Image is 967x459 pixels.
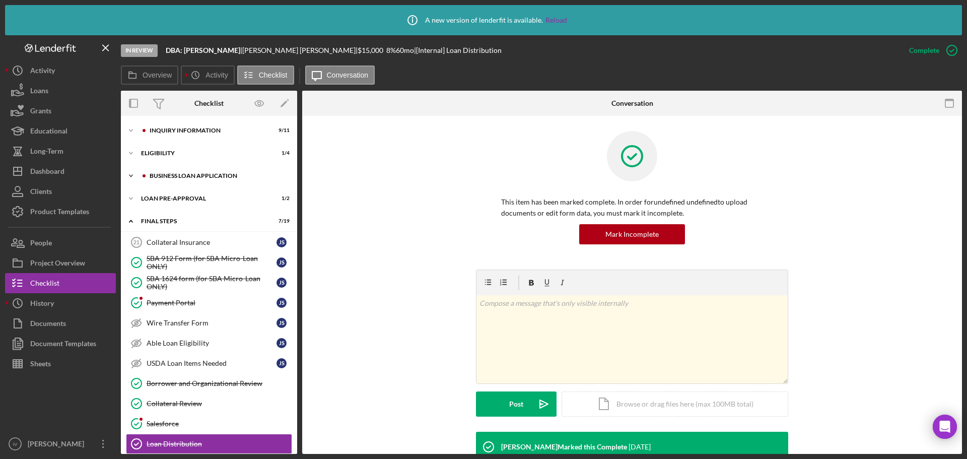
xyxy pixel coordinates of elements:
[25,434,91,456] div: [PERSON_NAME]
[126,373,292,394] a: Borrower and Organizational Review
[147,319,277,327] div: Wire Transfer Form
[147,440,292,448] div: Loan Distribution
[147,275,277,291] div: SBA 1624 form (for SBA Micro-Loan ONLY)
[141,150,264,156] div: ELIGIBILITY
[30,313,66,336] div: Documents
[5,354,116,374] button: Sheets
[400,8,567,33] div: A new version of lenderfit is available.
[5,434,116,454] button: IV[PERSON_NAME]
[386,46,396,54] div: 8 %
[5,181,116,202] button: Clients
[277,298,287,308] div: J S
[5,334,116,354] button: Document Templates
[5,202,116,222] button: Product Templates
[126,394,292,414] a: Collateral Review
[5,161,116,181] button: Dashboard
[396,46,414,54] div: 60 mo
[30,181,52,204] div: Clients
[126,313,292,333] a: Wire Transfer FormJS
[126,252,292,273] a: SBA 912 Form (for SBA Micro-Loan ONLY)JS
[141,218,264,224] div: FINAL STEPS
[126,353,292,373] a: USDA Loan Items NeededJS
[30,202,89,224] div: Product Templates
[277,338,287,348] div: J S
[237,65,294,85] button: Checklist
[30,253,85,276] div: Project Overview
[271,218,290,224] div: 7 / 19
[5,233,116,253] button: People
[5,81,116,101] button: Loans
[121,44,158,57] div: In Review
[30,293,54,316] div: History
[5,313,116,334] button: Documents
[147,379,292,387] div: Borrower and Organizational Review
[126,434,292,454] a: Loan Distribution
[143,71,172,79] label: Overview
[327,71,369,79] label: Conversation
[909,40,939,60] div: Complete
[5,60,116,81] button: Activity
[30,60,55,83] div: Activity
[358,46,383,54] span: $15,000
[5,253,116,273] button: Project Overview
[147,299,277,307] div: Payment Portal
[5,273,116,293] button: Checklist
[147,400,292,408] div: Collateral Review
[933,415,957,439] div: Open Intercom Messenger
[30,161,64,184] div: Dashboard
[147,339,277,347] div: Able Loan Eligibility
[242,46,358,54] div: [PERSON_NAME] [PERSON_NAME] |
[30,141,63,164] div: Long-Term
[147,359,277,367] div: USDA Loan Items Needed
[30,101,51,123] div: Grants
[5,121,116,141] button: Educational
[5,293,116,313] button: History
[277,237,287,247] div: J S
[30,121,67,144] div: Educational
[545,16,567,24] a: Reload
[150,173,285,179] div: BUSINESS LOAN APPLICATION
[579,224,685,244] button: Mark Incomplete
[205,71,228,79] label: Activity
[271,150,290,156] div: 1 / 4
[611,99,653,107] div: Conversation
[277,318,287,328] div: J S
[605,224,659,244] div: Mark Incomplete
[277,257,287,268] div: J S
[166,46,240,54] b: DBA: [PERSON_NAME]
[141,195,264,202] div: LOAN PRE-APPROVAL
[277,358,287,368] div: J S
[126,414,292,434] a: Salesforce
[30,273,59,296] div: Checklist
[166,46,242,54] div: |
[5,141,116,161] button: Long-Term
[899,40,962,60] button: Complete
[181,65,234,85] button: Activity
[13,441,18,447] text: IV
[271,195,290,202] div: 1 / 2
[147,254,277,271] div: SBA 912 Form (for SBA Micro-Loan ONLY)
[30,354,51,376] div: Sheets
[501,196,763,219] p: This item has been marked complete. In order for undefined undefined to upload documents or edit ...
[126,293,292,313] a: Payment PortalJS
[5,101,116,121] a: Grants
[414,46,502,54] div: | [Internal] Loan Distribution
[194,99,224,107] div: Checklist
[126,232,292,252] a: 21Collateral InsuranceJS
[271,127,290,134] div: 9 / 11
[259,71,288,79] label: Checklist
[277,278,287,288] div: J S
[126,333,292,353] a: Able Loan EligibilityJS
[147,238,277,246] div: Collateral Insurance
